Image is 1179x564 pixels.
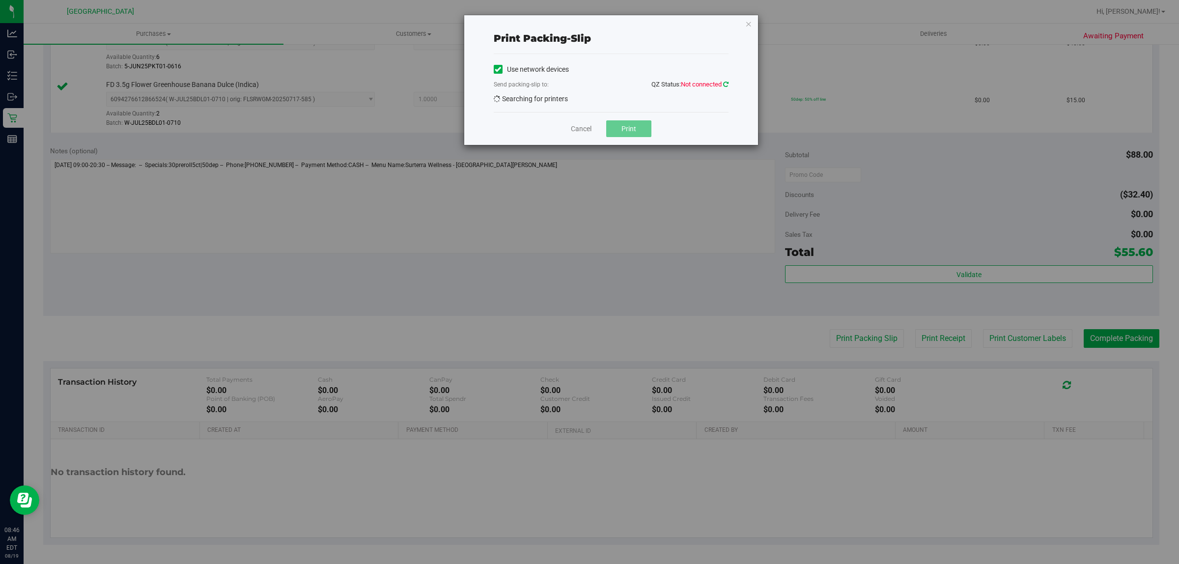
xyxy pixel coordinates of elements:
a: Cancel [571,124,591,134]
label: Send packing-slip to: [494,80,549,89]
label: Use network devices [494,64,569,75]
span: Print [621,125,636,133]
span: Print packing-slip [494,32,591,44]
button: Print [606,120,651,137]
span: Searching for printers [494,95,568,103]
iframe: Resource center [10,485,39,515]
span: Not connected [681,81,722,88]
span: QZ Status: [651,81,729,88]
